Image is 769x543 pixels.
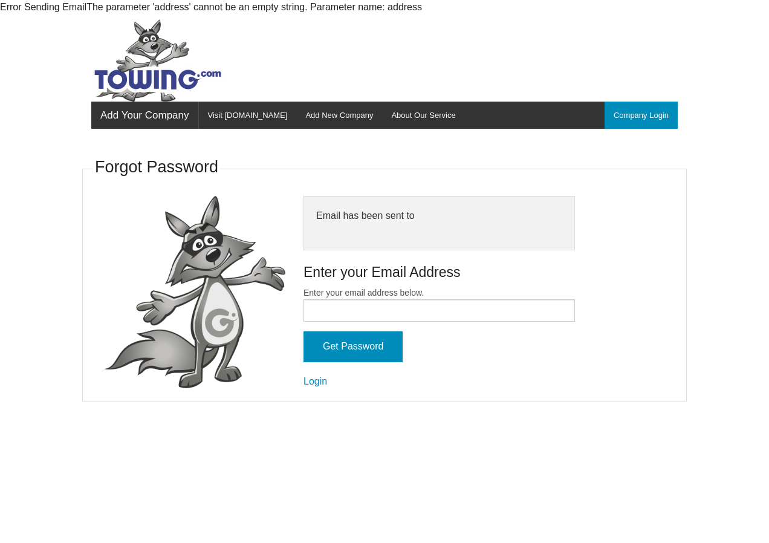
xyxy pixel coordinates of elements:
[95,156,218,179] h3: Forgot Password
[303,299,575,322] input: Enter your email address below.
[303,376,327,386] a: Login
[605,102,678,129] a: Company Login
[382,102,464,129] a: About Our Service
[91,102,198,129] a: Add Your Company
[303,262,575,282] h4: Enter your Email Address
[199,102,297,129] a: Visit [DOMAIN_NAME]
[303,331,403,362] input: Get Password
[104,196,285,389] img: fox-Presenting.png
[303,196,575,250] div: Email has been sent to
[303,287,575,322] label: Enter your email address below.
[296,102,382,129] a: Add New Company
[91,19,224,102] img: Towing.com Logo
